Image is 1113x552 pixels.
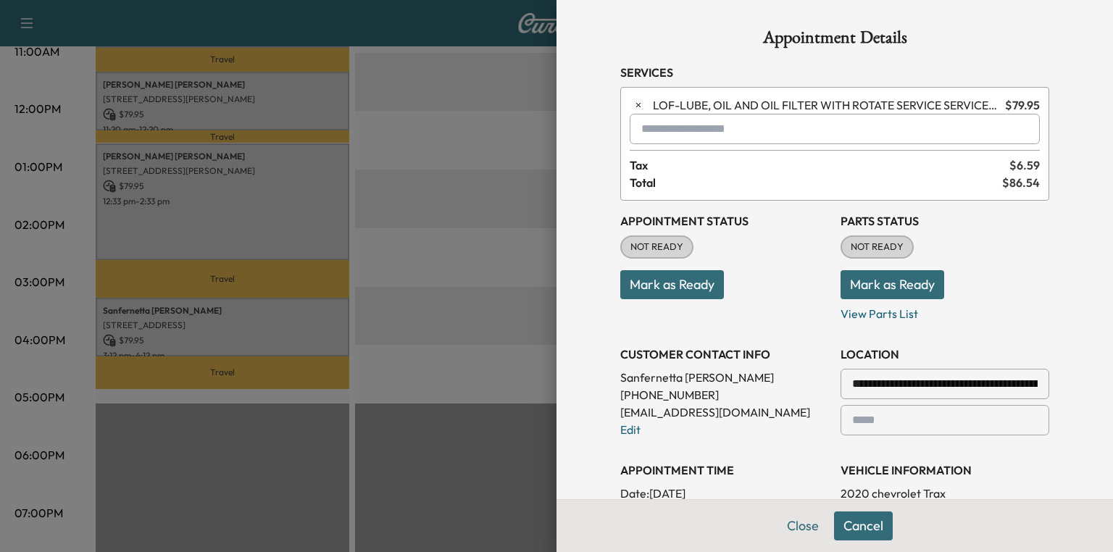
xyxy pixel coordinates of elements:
span: NOT READY [842,240,912,254]
h3: LOCATION [841,346,1049,363]
button: Cancel [834,511,893,540]
p: View Parts List [841,299,1049,322]
a: Edit [620,422,641,437]
button: Mark as Ready [620,270,724,299]
h3: Appointment Status [620,212,829,230]
span: Total [630,174,1002,191]
span: LUBE, OIL AND OIL FILTER WITH ROTATE SERVICE SERVICE. RESET OIL LIFE MONITOR. HAZARDOUS WASTE FEE... [653,96,999,114]
h3: VEHICLE INFORMATION [841,461,1049,479]
button: Close [778,511,828,540]
span: $ 86.54 [1002,174,1040,191]
span: $ 6.59 [1009,156,1040,174]
h3: Parts Status [841,212,1049,230]
span: NOT READY [622,240,692,254]
h3: CUSTOMER CONTACT INFO [620,346,829,363]
h3: Services [620,64,1049,81]
p: [PHONE_NUMBER] [620,386,829,403]
p: 2020 chevrolet Trax [841,485,1049,502]
span: Tax [630,156,1009,174]
p: Sanfernetta [PERSON_NAME] [620,369,829,386]
h1: Appointment Details [620,29,1049,52]
p: [EMAIL_ADDRESS][DOMAIN_NAME] [620,403,829,421]
button: Mark as Ready [841,270,944,299]
p: Date: [DATE] [620,485,829,502]
span: $ 79.95 [1005,96,1040,114]
h3: APPOINTMENT TIME [620,461,829,479]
